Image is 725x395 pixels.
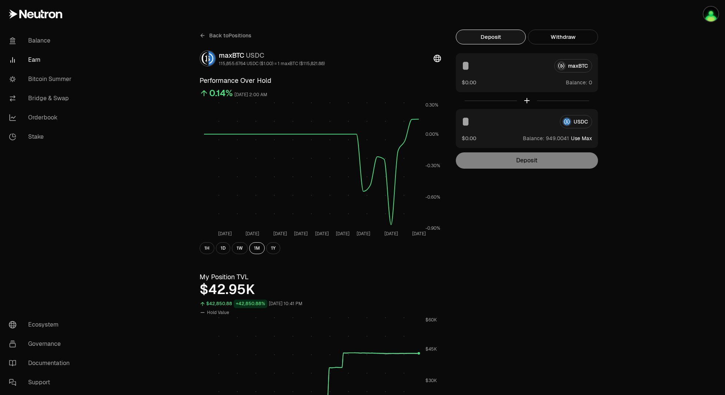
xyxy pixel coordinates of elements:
a: Back toPositions [200,30,251,41]
button: 1D [216,242,230,254]
span: Back to Positions [209,32,251,39]
span: Hold Value [207,310,229,315]
button: 1M [249,242,265,254]
tspan: [DATE] [294,231,308,237]
tspan: [DATE] [384,231,398,237]
tspan: 0.00% [425,131,439,137]
button: Withdraw [528,30,598,44]
tspan: -0.90% [425,225,440,231]
a: Balance [3,31,80,50]
div: maxBTC [219,50,325,61]
button: $0.00 [462,134,476,142]
a: Bridge & Swap [3,89,80,108]
tspan: -0.60% [425,194,440,200]
tspan: [DATE] [336,231,350,237]
a: Orderbook [3,108,80,127]
tspan: $45K [425,346,437,352]
div: [DATE] 2:00 AM [234,91,267,99]
tspan: 0.30% [425,102,438,108]
h3: My Position TVL [200,272,441,282]
tspan: [DATE] [357,231,370,237]
tspan: [DATE] [412,231,426,237]
tspan: [DATE] [273,231,287,237]
a: Ecosystem [3,315,80,334]
button: 1H [200,242,214,254]
button: 1W [232,242,248,254]
div: 115,855.6764 USDC ($1.00) = 1 maxBTC ($115,821.88) [219,61,325,67]
button: Use Max [571,135,592,142]
tspan: $60K [425,317,437,323]
a: Bitcoin Summer [3,70,80,89]
a: Support [3,373,80,392]
button: Deposit [456,30,526,44]
button: $0.00 [462,78,476,86]
a: Earn [3,50,80,70]
tspan: [DATE] [315,231,329,237]
div: 0.14% [209,87,233,99]
span: Balance: [523,135,544,142]
span: Balance: [566,79,587,86]
h3: Performance Over Hold [200,75,441,86]
img: Oldbloom [704,7,718,21]
a: Stake [3,127,80,146]
button: 1Y [266,242,280,254]
tspan: [DATE] [218,231,232,237]
span: USDC [246,51,264,60]
div: $42,850.88 [206,300,232,308]
div: [DATE] 10:41 PM [269,300,303,308]
div: +42,850.88% [234,300,267,308]
tspan: $30K [425,378,437,384]
img: USDC Logo [208,51,215,66]
tspan: -0.30% [425,163,440,169]
a: Governance [3,334,80,354]
a: Documentation [3,354,80,373]
tspan: [DATE] [245,231,259,237]
div: $42.95K [200,282,441,297]
img: maxBTC Logo [200,51,207,66]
